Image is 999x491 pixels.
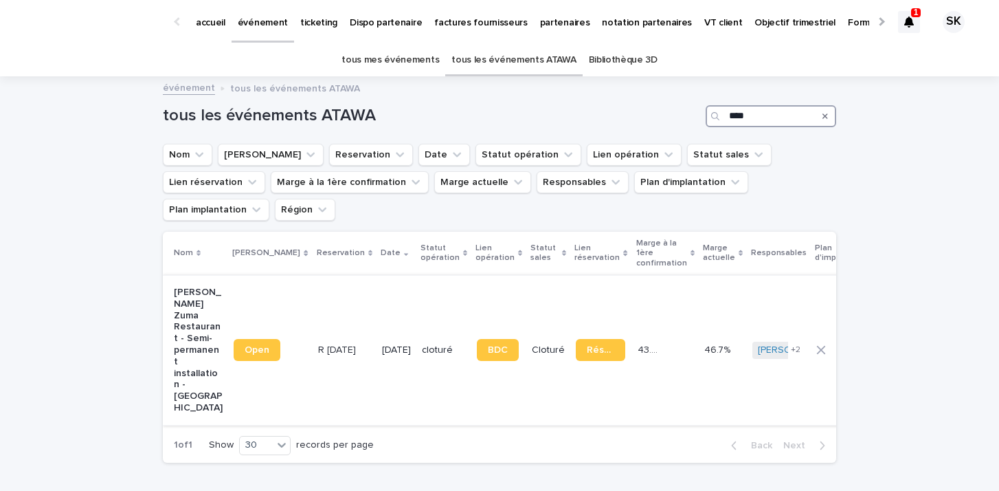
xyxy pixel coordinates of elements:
[174,287,223,414] p: [PERSON_NAME] Zuma Restaurant - Semi-permanent installation - [GEOGRAPHIC_DATA]
[783,441,813,450] span: Next
[576,339,625,361] a: Réservation
[636,236,687,271] p: Marge à la 1ère confirmation
[587,345,614,355] span: Réservation
[420,241,460,266] p: Statut opération
[163,171,265,193] button: Lien réservation
[720,439,778,452] button: Back
[381,245,401,261] p: Date
[704,342,733,356] p: 46.7%
[530,241,559,266] p: Statut sales
[532,345,565,356] p: Cloturé
[589,44,658,76] a: Bibliothèque 3D
[451,44,576,76] a: tous les événements ATAWA
[296,439,374,451] p: records per page
[898,11,920,33] div: 1
[209,439,234,451] p: Show
[163,144,212,166] button: Nom
[943,11,965,33] div: SK
[163,428,203,462] p: 1 of 1
[914,8,919,17] p: 1
[475,144,581,166] button: Statut opération
[815,241,872,266] p: Plan d'implantation
[434,171,531,193] button: Marge actuelle
[587,144,682,166] button: Lien opération
[271,171,429,193] button: Marge à la 1ère confirmation
[174,245,193,261] p: Nom
[537,171,629,193] button: Responsables
[758,345,833,356] a: [PERSON_NAME]
[163,79,215,95] a: événement
[791,346,800,354] span: + 2
[230,80,360,95] p: tous les événements ATAWA
[318,342,359,356] p: R 25 03 2061
[475,241,515,266] p: Lien opération
[488,345,508,355] span: BDC
[687,144,772,166] button: Statut sales
[634,171,748,193] button: Plan d'implantation
[422,345,466,356] p: cloturé
[382,345,411,356] p: [DATE]
[163,199,269,221] button: Plan implantation
[778,439,836,452] button: Next
[275,199,335,221] button: Région
[341,44,439,76] a: tous mes événements
[218,144,324,166] button: Lien Stacker
[703,241,735,266] p: Marge actuelle
[706,105,836,127] input: Search
[240,438,273,452] div: 30
[743,441,772,450] span: Back
[574,241,620,266] p: Lien réservation
[317,245,365,261] p: Reservation
[245,345,269,355] span: Open
[163,106,700,126] h1: tous les événements ATAWA
[751,245,807,261] p: Responsables
[232,245,300,261] p: [PERSON_NAME]
[418,144,470,166] button: Date
[638,342,665,356] p: 43.6 %
[477,339,519,361] a: BDC
[329,144,413,166] button: Reservation
[27,8,161,36] img: Ls34BcGeRexTGTNfXpUC
[234,339,280,361] a: Open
